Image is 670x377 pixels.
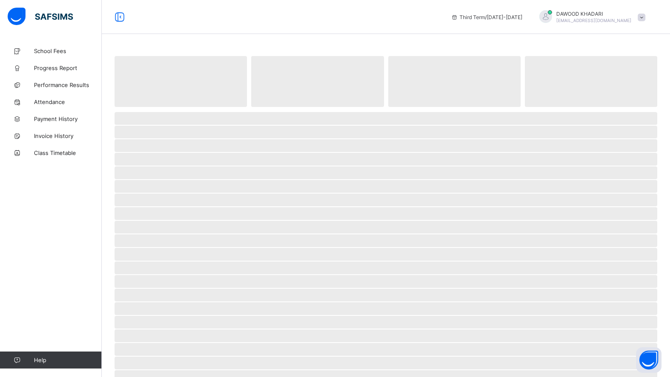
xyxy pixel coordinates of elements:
[34,357,101,363] span: Help
[34,98,102,105] span: Attendance
[115,343,657,356] span: ‌
[556,11,631,17] span: DAWOOD KHADARI
[251,56,384,107] span: ‌
[34,65,102,71] span: Progress Report
[115,139,657,152] span: ‌
[34,149,102,156] span: Class Timetable
[115,248,657,261] span: ‌
[115,207,657,220] span: ‌
[115,221,657,234] span: ‌
[525,56,657,107] span: ‌
[115,180,657,193] span: ‌
[115,153,657,166] span: ‌
[115,302,657,315] span: ‌
[8,8,73,25] img: safsims
[115,275,657,288] span: ‌
[115,289,657,301] span: ‌
[115,316,657,329] span: ‌
[115,126,657,138] span: ‌
[115,166,657,179] span: ‌
[115,194,657,206] span: ‌
[34,132,102,139] span: Invoice History
[115,262,657,274] span: ‌
[34,82,102,88] span: Performance Results
[531,10,650,24] div: DAWOODKHADARI
[34,48,102,54] span: School Fees
[451,14,522,20] span: session/term information
[115,112,657,125] span: ‌
[636,347,662,373] button: Open asap
[115,56,247,107] span: ‌
[34,115,102,122] span: Payment History
[556,18,631,23] span: [EMAIL_ADDRESS][DOMAIN_NAME]
[115,329,657,342] span: ‌
[388,56,521,107] span: ‌
[115,357,657,369] span: ‌
[115,234,657,247] span: ‌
